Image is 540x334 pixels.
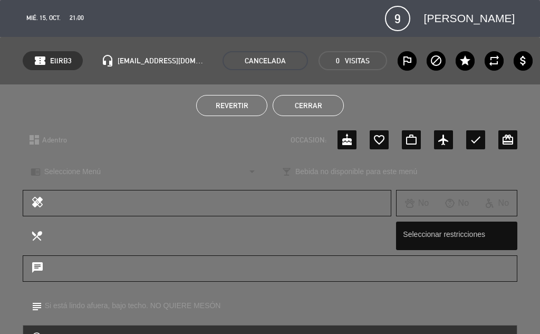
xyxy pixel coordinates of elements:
[488,54,500,67] i: repeat
[401,54,413,67] i: outlined_flag
[477,196,517,210] div: No
[291,134,326,146] span: OCCASION:
[50,55,72,67] span: EllRB3
[273,95,344,116] button: Cerrar
[405,133,418,146] i: work_outline
[341,133,353,146] i: cake
[196,95,267,116] button: Revertir
[459,54,471,67] i: star
[101,54,114,67] i: headset_mic
[502,133,514,146] i: card_giftcard
[34,54,46,67] span: confirmation_number
[70,13,84,24] span: 21:00
[397,196,437,210] div: No
[31,300,42,312] i: subject
[118,55,204,67] span: [EMAIL_ADDRESS][DOMAIN_NAME]
[517,54,529,67] i: attach_money
[336,55,340,67] span: 0
[246,165,258,178] i: arrow_drop_down
[424,9,515,27] span: [PERSON_NAME]
[31,230,42,241] i: local_dining
[295,166,417,178] span: Bebida no disponible para este menú
[430,54,442,67] i: block
[223,51,308,70] span: CANCELADA
[437,133,450,146] i: airplanemode_active
[31,261,44,276] i: chat
[31,167,41,177] i: chrome_reader_mode
[373,133,385,146] i: favorite_border
[44,166,101,178] span: Seleccione Menú
[31,196,44,211] i: healing
[26,13,61,24] span: mié. 15, oct.
[28,133,41,146] i: dashboard
[469,133,482,146] i: check
[216,101,248,110] span: Revertir
[437,196,477,210] div: No
[345,55,370,67] em: Visitas
[282,167,292,177] i: local_bar
[385,6,410,31] span: 9
[42,134,67,146] span: Adentro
